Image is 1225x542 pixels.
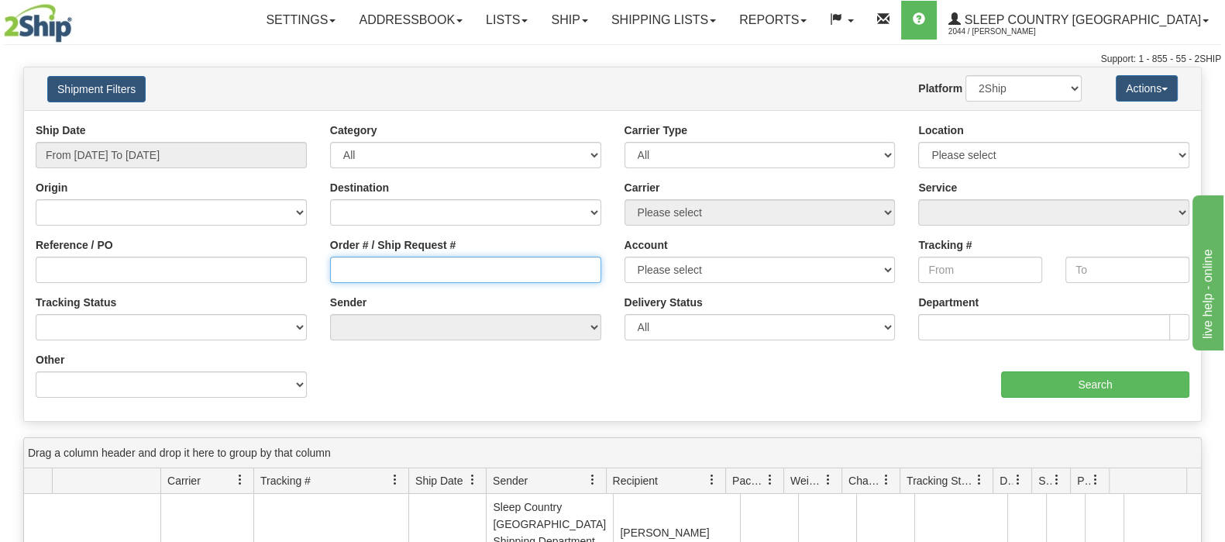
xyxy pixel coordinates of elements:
label: Category [330,123,377,138]
label: Location [918,123,963,138]
div: live help - online [12,9,143,28]
label: Tracking # [918,237,972,253]
span: Sender [493,473,528,488]
span: Tracking # [260,473,311,488]
a: Reports [728,1,818,40]
a: Pickup Status filter column settings [1082,467,1109,493]
label: Origin [36,180,67,195]
a: Delivery Status filter column settings [1005,467,1031,493]
label: Carrier [625,180,660,195]
span: 2044 / [PERSON_NAME] [948,24,1065,40]
a: Recipient filter column settings [699,467,725,493]
a: Lists [474,1,539,40]
a: Ship [539,1,599,40]
a: Carrier filter column settings [227,467,253,493]
span: Recipient [613,473,658,488]
a: Charge filter column settings [873,467,900,493]
label: Reference / PO [36,237,113,253]
label: Tracking Status [36,295,116,310]
img: logo2044.jpg [4,4,72,43]
a: Tracking # filter column settings [382,467,408,493]
input: To [1065,257,1189,283]
button: Actions [1116,75,1178,102]
label: Delivery Status [625,295,703,310]
a: Weight filter column settings [815,467,841,493]
span: Shipment Issues [1038,473,1051,488]
a: Ship Date filter column settings [459,467,486,493]
a: Shipping lists [600,1,728,40]
iframe: chat widget [1189,192,1223,350]
a: Shipment Issues filter column settings [1044,467,1070,493]
label: Carrier Type [625,123,687,138]
span: Pickup Status [1077,473,1090,488]
label: Destination [330,180,389,195]
label: Account [625,237,668,253]
span: Sleep Country [GEOGRAPHIC_DATA] [961,13,1201,26]
label: Order # / Ship Request # [330,237,456,253]
label: Sender [330,295,366,310]
label: Other [36,352,64,368]
label: Department [918,295,979,310]
a: Sender filter column settings [580,467,606,493]
span: Weight [790,473,823,488]
span: Tracking Status [907,473,974,488]
label: Ship Date [36,123,86,138]
span: Packages [732,473,765,488]
span: Ship Date [415,473,463,488]
a: Sleep Country [GEOGRAPHIC_DATA] 2044 / [PERSON_NAME] [937,1,1220,40]
label: Platform [918,81,962,96]
button: Shipment Filters [47,76,146,102]
label: Service [918,180,957,195]
a: Packages filter column settings [757,467,783,493]
input: Search [1001,371,1189,398]
a: Tracking Status filter column settings [966,467,993,493]
a: Addressbook [347,1,474,40]
input: From [918,257,1042,283]
a: Settings [254,1,347,40]
span: Delivery Status [1000,473,1013,488]
div: Support: 1 - 855 - 55 - 2SHIP [4,53,1221,66]
span: Charge [848,473,881,488]
span: Carrier [167,473,201,488]
div: grid grouping header [24,438,1201,468]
